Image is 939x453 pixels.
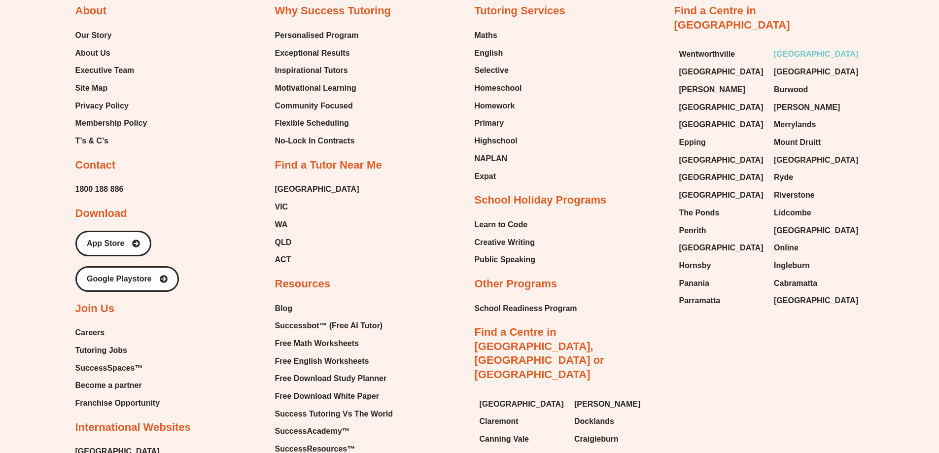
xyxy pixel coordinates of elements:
a: [GEOGRAPHIC_DATA] [275,182,359,197]
span: Selective [475,63,509,78]
a: [GEOGRAPHIC_DATA] [774,65,859,79]
a: Parramatta [679,293,765,308]
a: [GEOGRAPHIC_DATA] [679,117,765,132]
span: Craigieburn [574,432,619,447]
a: Membership Policy [75,116,147,131]
span: VIC [275,200,288,214]
span: Exceptional Results [275,46,350,61]
a: Executive Team [75,63,147,78]
span: [GEOGRAPHIC_DATA] [774,223,858,238]
a: Hornsby [679,258,765,273]
span: Ryde [774,170,793,185]
h2: Join Us [75,302,114,316]
span: English [475,46,503,61]
span: Our Story [75,28,112,43]
a: 1800 188 886 [75,182,124,197]
a: Selective [475,63,522,78]
span: [GEOGRAPHIC_DATA] [774,153,858,168]
span: Wentworthville [679,47,735,62]
a: [GEOGRAPHIC_DATA] [480,397,565,412]
span: Creative Writing [475,235,535,250]
a: Free Download Study Planner [275,371,393,386]
span: Careers [75,325,105,340]
a: T’s & C’s [75,134,147,148]
h2: Contact [75,158,116,173]
span: About Us [75,46,110,61]
div: Chat Widget [775,342,939,453]
a: Penrith [679,223,765,238]
a: Learn to Code [475,217,536,232]
button: Add or edit images [279,1,293,15]
span: Merrylands [774,117,816,132]
h2: Find a Tutor Near Me [275,158,382,173]
span: Homework [475,99,515,113]
a: Mount Druitt [774,135,859,150]
span: Online [774,241,799,255]
span: [GEOGRAPHIC_DATA] [480,397,564,412]
a: Maths [475,28,522,43]
a: Become a partner [75,378,160,393]
span: Panania [679,276,709,291]
span: SuccessAcademy™ [275,424,350,439]
span: Franchise Opportunity [75,396,160,411]
span: Give your child the opportunity of a lifetime [53,170,301,182]
span: Motivational Learning [275,81,356,96]
a: English [475,46,522,61]
a: Privacy Policy [75,99,147,113]
a: SuccessAcademy™ [275,424,393,439]
span: NAPLAN [475,151,508,166]
a: VIC [275,200,359,214]
a: [GEOGRAPHIC_DATA] [679,65,765,79]
a: Epping [679,135,765,150]
a: WA [275,217,359,232]
h2: Resources [275,277,331,291]
a: Wentworthville [679,47,765,62]
a: Panania [679,276,765,291]
span: [PERSON_NAME] [774,100,840,115]
a: Inspirational Tutors [275,63,359,78]
span: of ⁨13⁩ [104,1,122,15]
a: Free English Worksheets [275,354,393,369]
span: Learn to Code [475,217,528,232]
a: [GEOGRAPHIC_DATA] [679,100,765,115]
a: Expat [475,169,522,184]
span: QLD [275,235,292,250]
h2: Why Success Tutoring [275,4,391,18]
a: Lidcombe [774,206,859,220]
a: Canning Vale [480,432,565,447]
a: About Us [75,46,147,61]
h2: School Holiday Programs [475,193,607,208]
a: Online [774,241,859,255]
a: NAPLAN [475,151,522,166]
h2: International Websites [75,420,191,435]
a: Claremont [480,414,565,429]
a: Public Speaking [475,252,536,267]
a: [PERSON_NAME] [574,397,660,412]
a: Careers [75,325,160,340]
span: Free Download White Paper [275,389,380,404]
span: Burwood [774,82,808,97]
span: No-Lock In Contracts [275,134,355,148]
span: Become a partner [75,378,142,393]
span: Tutoring Jobs [75,343,127,358]
span: Homeschool [475,81,522,96]
button: Text [251,1,265,15]
span: WA [275,217,288,232]
span: Selective Course [87,101,266,126]
a: The Ponds [679,206,765,220]
a: Find a Centre in [GEOGRAPHIC_DATA], [GEOGRAPHIC_DATA] or [GEOGRAPHIC_DATA] [475,326,604,381]
span: Expat [475,169,496,184]
span: [PERSON_NAME] [679,82,745,97]
span: Ingleburn [774,258,810,273]
span: Riverstone [774,188,815,203]
a: [GEOGRAPHIC_DATA] [679,153,765,168]
span: Give your child the opportunity of a lifetime [42,123,219,132]
span: Docklands [574,414,614,429]
span: Blog [275,301,293,316]
span: [GEOGRAPHIC_DATA] [679,241,764,255]
span: Parramatta [679,293,721,308]
span: Free Math Worksheets [275,336,359,351]
h2: Other Programs [475,277,557,291]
